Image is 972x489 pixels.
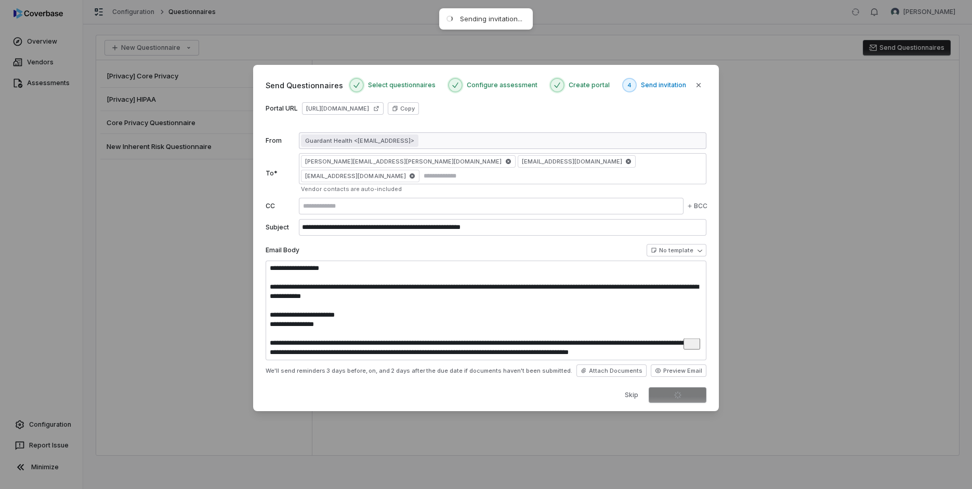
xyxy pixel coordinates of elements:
[369,367,390,374] span: on, and
[388,102,419,115] button: Copy
[391,367,425,374] span: 2 days after
[266,137,295,145] label: From
[651,364,706,377] button: Preview Email
[576,364,647,377] button: Attach Documents
[266,80,343,91] span: Send Questionnaires
[426,367,572,375] span: the due date if documents haven't been submitted.
[627,81,632,89] span: 4
[266,261,706,360] textarea: To enrich screen reader interactions, please activate Accessibility in Grammarly extension settings
[326,367,367,374] span: 3 days before,
[266,202,295,210] label: CC
[619,387,645,403] button: Skip
[467,81,537,89] span: Configure assessment
[569,81,610,89] span: Create portal
[685,194,710,218] button: BCC
[301,155,516,168] span: [PERSON_NAME][EMAIL_ADDRESS][PERSON_NAME][DOMAIN_NAME]
[368,81,436,89] span: Select questionnaires
[460,15,522,23] div: Sending invitation...
[641,81,686,89] span: Send invitation
[518,155,636,168] span: [EMAIL_ADDRESS][DOMAIN_NAME]
[301,170,419,182] span: [EMAIL_ADDRESS][DOMAIN_NAME]
[302,102,384,115] a: [URL][DOMAIN_NAME]
[266,367,325,375] span: We'll send reminders
[305,137,414,145] span: Guardant Health <[EMAIL_ADDRESS]>
[589,367,642,375] span: Attach Documents
[266,223,295,232] label: Subject
[266,104,298,113] label: Portal URL
[266,246,299,254] label: Email Body
[301,185,706,193] div: Vendor contacts are auto-included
